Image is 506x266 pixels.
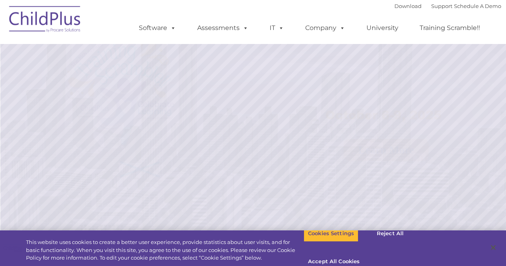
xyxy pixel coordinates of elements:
a: Learn More [344,139,429,161]
a: Software [131,20,184,36]
font: | [394,3,501,9]
a: IT [262,20,292,36]
a: Training Scramble!! [412,20,488,36]
a: Company [297,20,353,36]
a: Download [394,3,422,9]
a: Assessments [189,20,256,36]
a: Schedule A Demo [454,3,501,9]
a: Support [431,3,452,9]
img: ChildPlus by Procare Solutions [5,0,85,40]
button: Cookies Settings [304,225,358,242]
a: University [358,20,406,36]
button: Reject All [365,225,415,242]
button: Close [484,239,502,256]
div: This website uses cookies to create a better user experience, provide statistics about user visit... [26,238,304,262]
